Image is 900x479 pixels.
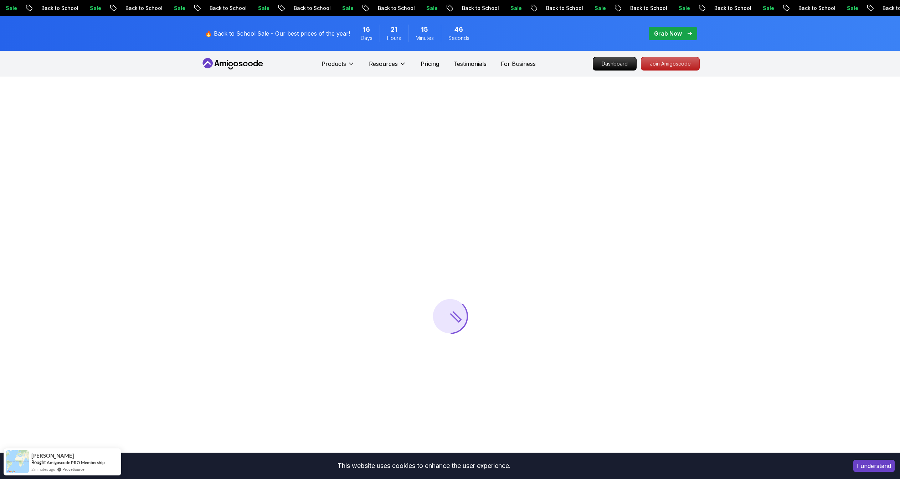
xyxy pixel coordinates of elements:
[370,5,392,12] p: Sale
[454,5,477,12] p: Sale
[538,5,561,12] p: Sale
[790,5,813,12] p: Sale
[826,5,874,12] p: Back to School
[369,59,398,68] p: Resources
[31,453,74,459] span: [PERSON_NAME]
[369,59,406,74] button: Resources
[31,459,46,465] span: Bought
[454,25,463,35] span: 46 Seconds
[448,35,469,42] span: Seconds
[47,460,105,465] a: Amigoscode PRO Membership
[574,5,622,12] p: Back to School
[387,35,401,42] span: Hours
[641,57,699,70] p: Join Amigoscode
[69,5,117,12] p: Back to School
[405,5,454,12] p: Back to School
[654,29,682,38] p: Grab Now
[321,5,370,12] p: Back to School
[33,5,56,12] p: Sale
[361,35,372,42] span: Days
[391,25,397,35] span: 21 Hours
[286,5,308,12] p: Sale
[593,57,637,71] a: Dashboard
[706,5,729,12] p: Sale
[742,5,790,12] p: Back to School
[641,57,700,71] a: Join Amigoscode
[201,5,224,12] p: Sale
[6,450,29,473] img: provesource social proof notification image
[421,25,428,35] span: 15 Minutes
[153,5,201,12] p: Back to School
[658,5,706,12] p: Back to School
[363,25,370,35] span: 16 Days
[322,59,355,74] button: Products
[593,57,636,70] p: Dashboard
[5,458,843,474] div: This website uses cookies to enhance the user experience.
[416,35,434,42] span: Minutes
[453,59,487,68] a: Testimonials
[874,5,897,12] p: Sale
[853,460,895,472] button: Accept cookies
[421,59,439,68] a: Pricing
[31,466,55,472] span: 2 minutes ago
[501,59,536,68] a: For Business
[322,59,346,68] p: Products
[622,5,645,12] p: Sale
[117,5,140,12] p: Sale
[205,29,350,38] p: 🔥 Back to School Sale - Our best prices of the year!
[489,5,538,12] p: Back to School
[62,466,84,472] a: ProveSource
[237,5,286,12] p: Back to School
